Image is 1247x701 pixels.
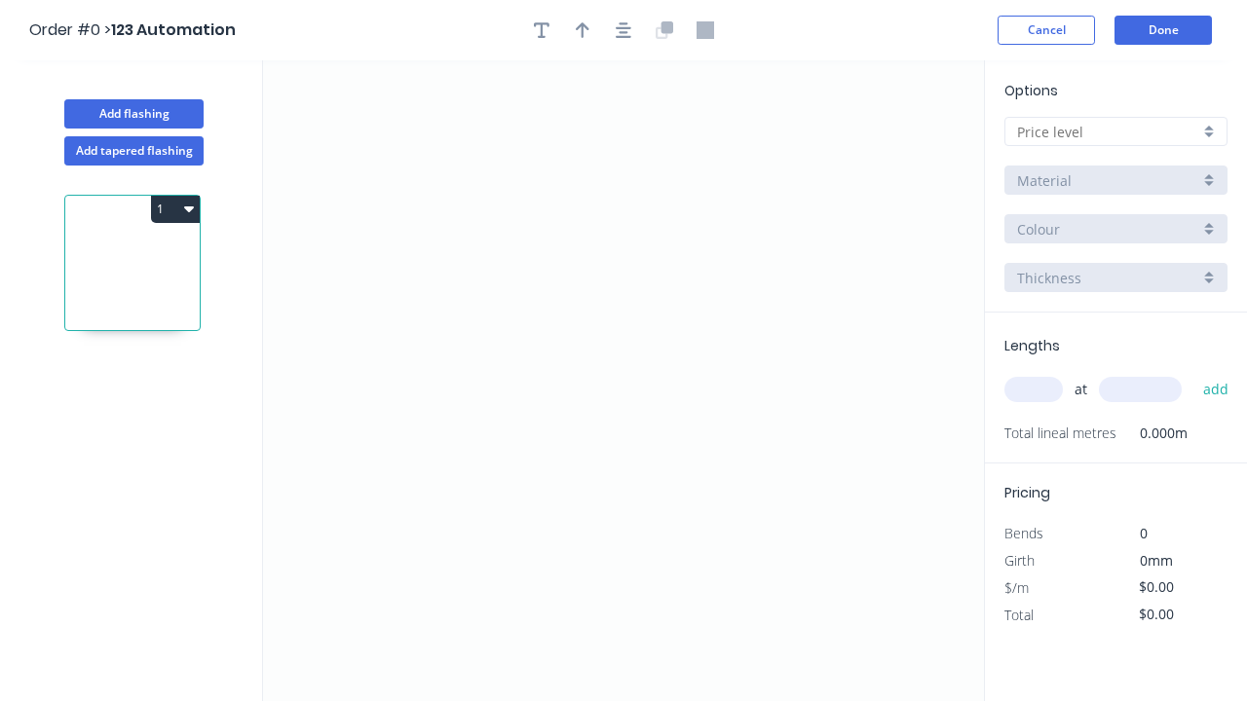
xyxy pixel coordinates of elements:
[1140,524,1148,542] span: 0
[1017,170,1072,191] span: Material
[1004,551,1035,570] span: Girth
[64,99,204,129] button: Add flashing
[1004,578,1029,597] span: $/m
[998,16,1095,45] button: Cancel
[151,196,200,223] button: 1
[1004,81,1058,100] span: Options
[1017,122,1199,142] input: Price level
[1004,483,1050,502] span: Pricing
[64,136,204,166] button: Add tapered flashing
[1004,336,1060,355] span: Lengths
[1004,524,1043,542] span: Bends
[111,18,236,41] span: 123 Automation
[1140,551,1173,570] span: 0mm
[1193,373,1239,406] button: add
[1116,420,1188,447] span: 0.000m
[1075,376,1087,403] span: at
[263,60,984,701] svg: 0
[1017,219,1060,240] span: Colour
[1017,268,1081,288] span: Thickness
[1004,420,1116,447] span: Total lineal metres
[29,18,111,41] span: Order #0 >
[1004,606,1034,624] span: Total
[1115,16,1212,45] button: Done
